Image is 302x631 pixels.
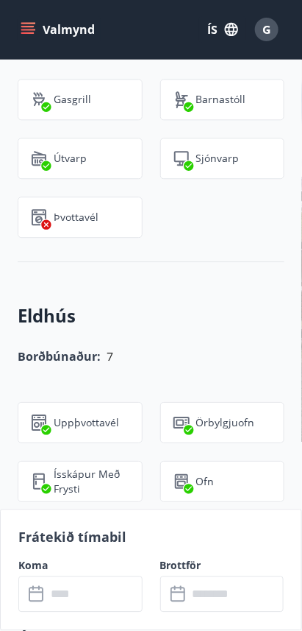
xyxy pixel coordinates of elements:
label: Brottför [160,559,284,574]
img: ZXjrS3QKesehq6nQAPjaRuRTI364z8ohTALB4wBr.svg [30,91,48,108]
p: Örbylgjuofn [196,415,255,430]
p: Ísskápur með frysti [54,467,130,496]
img: WhzojLTXTmGNzu0iQ37bh4OB8HAJRP8FBs0dzKJK.svg [173,414,190,431]
p: Barnastóll [196,92,246,107]
label: Koma [18,559,143,574]
img: mAminyBEY3mRTAfayxHTq5gfGd6GwGu9CEpuJRvg.svg [173,149,190,167]
p: Þvottavél [54,210,98,225]
p: Útvarp [54,151,87,166]
button: menu [18,16,101,43]
img: 7hj2GulIrg6h11dFIpsIzg8Ak2vZaScVwTihwv8g.svg [30,414,48,431]
img: zPVQBp9blEdIFer1EsEXGkdLSf6HnpjwYpytJsbc.svg [173,473,190,490]
p: Sjónvarp [196,151,240,166]
button: ÍS [199,16,246,43]
p: Uppþvottavél [54,415,119,430]
span: G [262,21,271,38]
p: Ofn [196,474,215,489]
span: Borðbúnaður: [18,348,101,364]
p: Gasgrill [54,92,91,107]
img: CeBo16TNt2DMwKWDoQVkwc0rPfUARCXLnVWH1QgS.svg [30,473,48,490]
p: Frátekið tímabil [18,528,284,547]
button: G [249,12,284,47]
img: Dl16BY4EX9PAW649lg1C3oBuIaAsR6QVDQBO2cTm.svg [30,208,48,226]
img: HjsXMP79zaSHlY54vW4Et0sdqheuFiP1RYfGwuXf.svg [30,149,48,167]
h3: Eldhús [18,303,284,328]
img: ro1VYixuww4Qdd7lsw8J65QhOwJZ1j2DOUyXo3Mt.svg [173,91,190,108]
h6: 7 [107,346,113,367]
